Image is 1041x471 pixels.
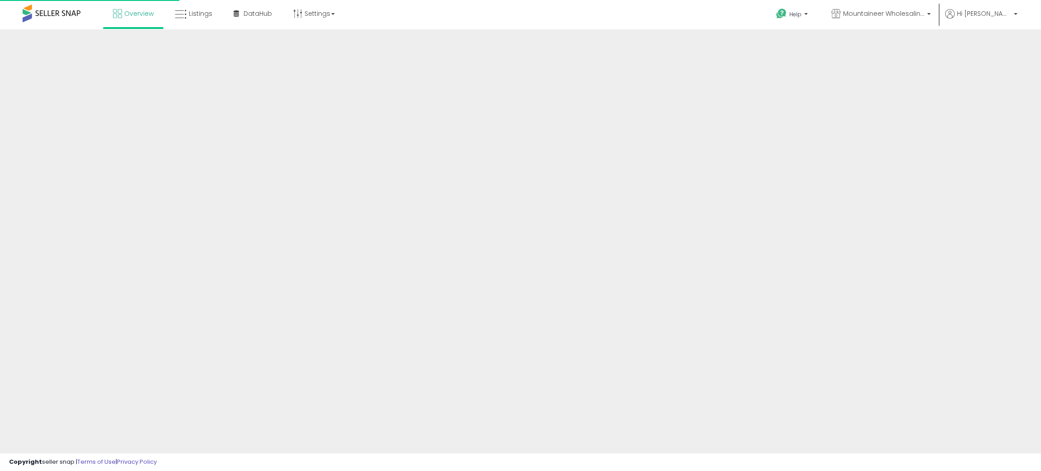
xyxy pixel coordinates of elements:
[124,9,154,18] span: Overview
[776,8,787,19] i: Get Help
[244,9,272,18] span: DataHub
[189,9,212,18] span: Listings
[843,9,924,18] span: Mountaineer Wholesaling
[957,9,1011,18] span: Hi [PERSON_NAME]
[789,10,802,18] span: Help
[945,9,1018,29] a: Hi [PERSON_NAME]
[769,1,817,29] a: Help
